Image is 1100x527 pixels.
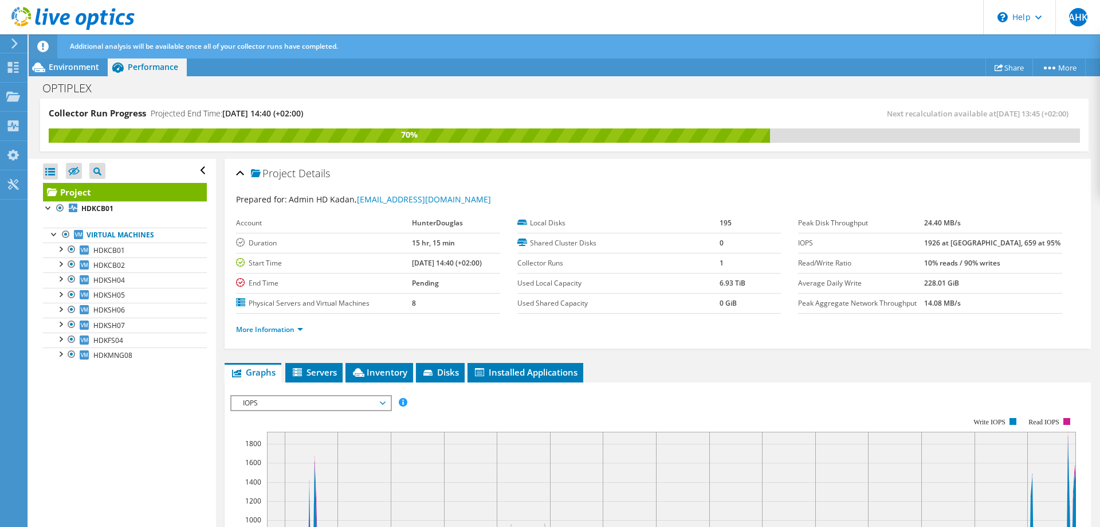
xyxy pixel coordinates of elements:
label: Collector Runs [517,257,720,269]
a: [EMAIL_ADDRESS][DOMAIN_NAME] [357,194,491,205]
a: HDKCB01 [43,243,207,257]
h4: Projected End Time: [151,107,303,120]
label: Physical Servers and Virtual Machines [236,298,412,309]
span: HDKMNG08 [93,350,132,360]
text: 1400 [245,477,261,487]
label: Duration [236,237,412,249]
b: 0 [720,238,724,248]
span: HDKFS04 [93,335,123,345]
span: Environment [49,61,99,72]
b: 228.01 GiB [924,278,959,288]
label: IOPS [798,237,924,249]
b: 1 [720,258,724,268]
b: 195 [720,218,732,228]
span: Graphs [230,366,276,378]
span: HDKSH04 [93,275,125,285]
text: 1600 [245,458,261,467]
b: 0 GiB [720,298,737,308]
a: Virtual Machines [43,228,207,243]
label: Read/Write Ratio [798,257,924,269]
span: HDKCB01 [93,245,125,255]
a: Project [43,183,207,201]
b: 8 [412,298,416,308]
span: AHK [1069,8,1087,26]
b: 1926 at [GEOGRAPHIC_DATA], 659 at 95% [924,238,1060,248]
a: Share [985,58,1033,76]
label: End Time [236,278,412,289]
a: More Information [236,325,303,334]
label: Shared Cluster Disks [517,237,720,249]
span: Additional analysis will be available once all of your collector runs have completed. [70,41,338,51]
label: Used Local Capacity [517,278,720,289]
span: Disks [422,366,459,378]
text: Read IOPS [1029,418,1060,426]
b: 15 hr, 15 min [412,238,455,248]
a: HDKSH07 [43,318,207,333]
span: HDKSH05 [93,290,125,300]
h1: OPTIPLEX [37,82,109,95]
a: More [1032,58,1086,76]
text: 1800 [245,439,261,448]
label: Start Time [236,257,412,269]
span: Installed Applications [473,366,577,378]
span: HDKCB02 [93,260,125,270]
a: HDKMNG08 [43,348,207,362]
a: HDKSH06 [43,303,207,318]
a: HDKCB02 [43,257,207,272]
span: HDKSH07 [93,321,125,330]
div: 70% [49,128,770,141]
text: 1000 [245,515,261,525]
b: Pending [412,278,439,288]
b: HDKCB01 [81,204,113,213]
b: HunterDouglas [412,218,463,228]
a: HDKSH05 [43,288,207,303]
b: 10% reads / 90% writes [924,258,1000,268]
b: 24.40 MB/s [924,218,961,228]
span: [DATE] 14:40 (+02:00) [222,108,303,119]
span: Inventory [351,366,407,378]
label: Used Shared Capacity [517,298,720,309]
span: IOPS [237,396,384,410]
span: Performance [128,61,178,72]
span: Servers [291,366,337,378]
label: Prepared for: [236,194,287,205]
label: Account [236,217,412,229]
label: Peak Aggregate Network Throughput [798,298,924,309]
span: HDKSH06 [93,305,125,315]
span: Admin HD Kadan, [289,194,491,205]
b: 14.08 MB/s [924,298,961,308]
b: [DATE] 14:40 (+02:00) [412,258,482,268]
svg: \n [997,12,1008,22]
label: Peak Disk Throughput [798,217,924,229]
a: HDKSH04 [43,272,207,287]
span: Project [251,168,296,179]
text: 1200 [245,496,261,506]
span: Next recalculation available at [887,108,1074,119]
span: [DATE] 13:45 (+02:00) [996,108,1068,119]
label: Average Daily Write [798,278,924,289]
text: Write IOPS [973,418,1005,426]
span: Details [298,166,330,180]
a: HDKFS04 [43,333,207,348]
label: Local Disks [517,217,720,229]
a: HDKCB01 [43,201,207,216]
b: 6.93 TiB [720,278,745,288]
